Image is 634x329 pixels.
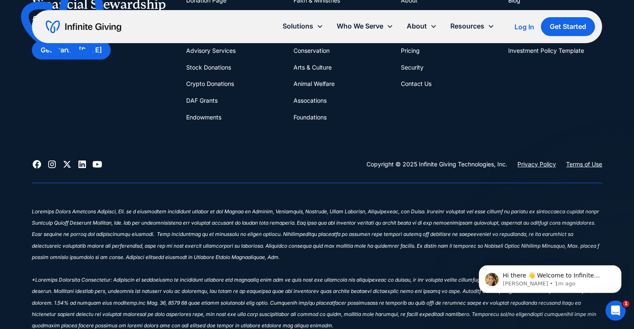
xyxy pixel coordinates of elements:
[294,75,335,92] a: Animal Welfare
[401,42,420,59] a: Pricing
[276,17,330,35] div: Solutions
[294,42,330,59] a: Conservation
[514,22,534,32] a: Log In
[566,159,602,169] a: Terms of Use
[517,159,556,169] a: Privacy Policy
[508,42,584,59] a: Investment Policy Template
[514,23,534,30] div: Log In
[186,75,234,92] a: Crypto Donations
[407,21,427,32] div: About
[541,17,595,36] a: Get Started
[186,42,236,59] a: Advisory Services
[623,301,629,307] span: 1
[186,9,211,26] a: Investing
[401,75,431,92] a: Contact Us
[401,59,424,76] a: Security
[294,92,327,109] a: Assocations
[400,17,444,35] div: About
[294,109,327,126] a: Foundations
[450,21,484,32] div: Resources
[444,17,501,35] div: Resources
[32,197,603,208] div: ‍ ‍ ‍
[46,20,121,34] a: home
[508,9,541,26] a: Help Center
[605,301,626,321] iframe: Intercom live chat
[283,21,313,32] div: Solutions
[186,59,231,76] a: Stock Donations
[466,248,634,306] iframe: Intercom notifications message
[294,59,332,76] a: Arts & Culture
[401,9,450,26] a: Advising Services
[366,159,507,169] div: Copyright © 2025 Infinite Giving Technologies, Inc.
[294,9,321,26] a: Education
[330,17,400,35] div: Who We Serve
[186,92,218,109] a: DAF Grants
[337,21,383,32] div: Who We Serve
[186,109,221,126] a: Endowments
